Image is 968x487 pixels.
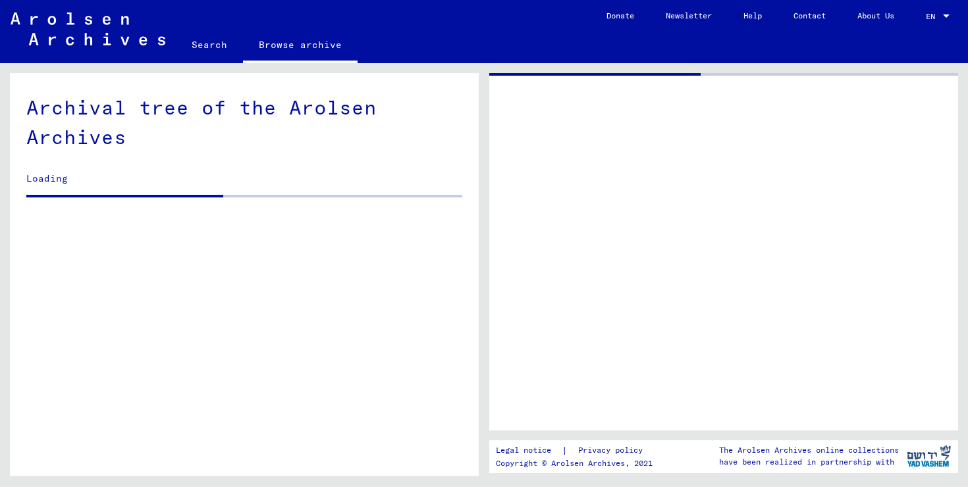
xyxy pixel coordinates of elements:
[176,29,243,61] a: Search
[496,444,562,457] a: Legal notice
[243,29,358,63] a: Browse archive
[904,440,954,473] img: yv_logo.png
[496,457,659,469] p: Copyright © Arolsen Archives, 2021
[26,172,462,186] p: Loading
[496,444,659,457] div: |
[26,93,462,152] div: Archival tree of the Arolsen Archives
[11,13,165,45] img: Arolsen_neg.svg
[568,444,659,457] a: Privacy policy
[926,12,940,21] span: EN
[719,456,899,468] p: have been realized in partnership with
[719,444,899,456] p: The Arolsen Archives online collections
